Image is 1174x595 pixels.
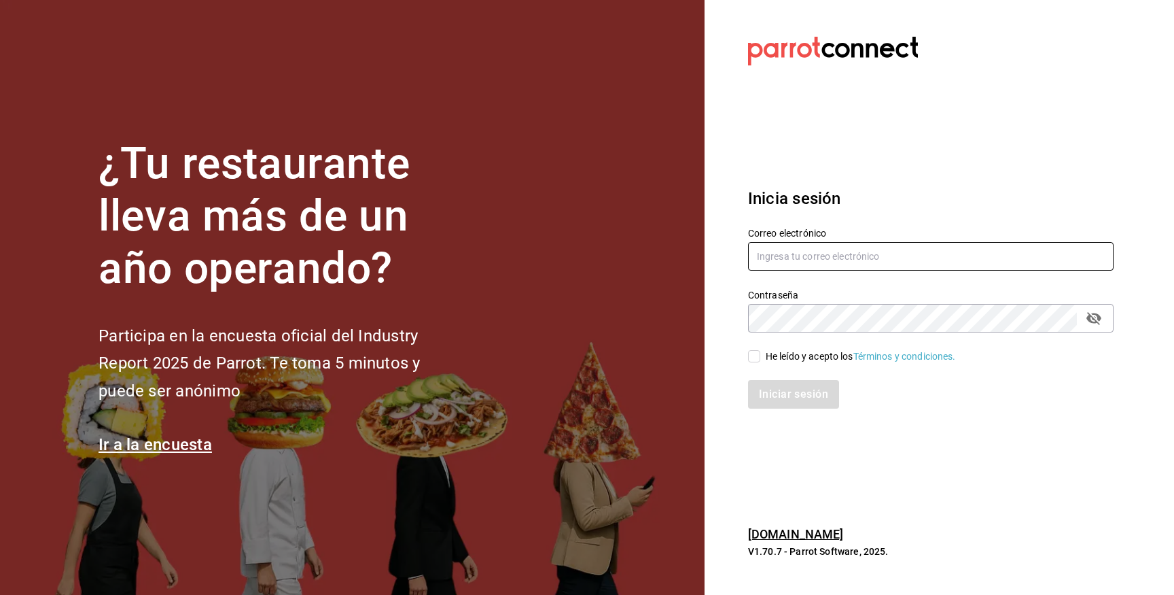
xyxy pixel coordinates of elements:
[748,228,1114,238] label: Correo electrónico
[748,290,1114,300] label: Contraseña
[853,351,956,362] a: Términos y condiciones.
[1082,307,1105,330] button: passwordField
[748,545,1114,558] p: V1.70.7 - Parrot Software, 2025.
[99,435,212,454] a: Ir a la encuesta
[99,322,465,405] h2: Participa en la encuesta oficial del Industry Report 2025 de Parrot. Te toma 5 minutos y puede se...
[748,242,1114,271] input: Ingresa tu correo electrónico
[99,138,465,294] h1: ¿Tu restaurante lleva más de un año operando?
[748,186,1114,211] h3: Inicia sesión
[766,350,956,364] div: He leído y acepto los
[748,527,844,541] a: [DOMAIN_NAME]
